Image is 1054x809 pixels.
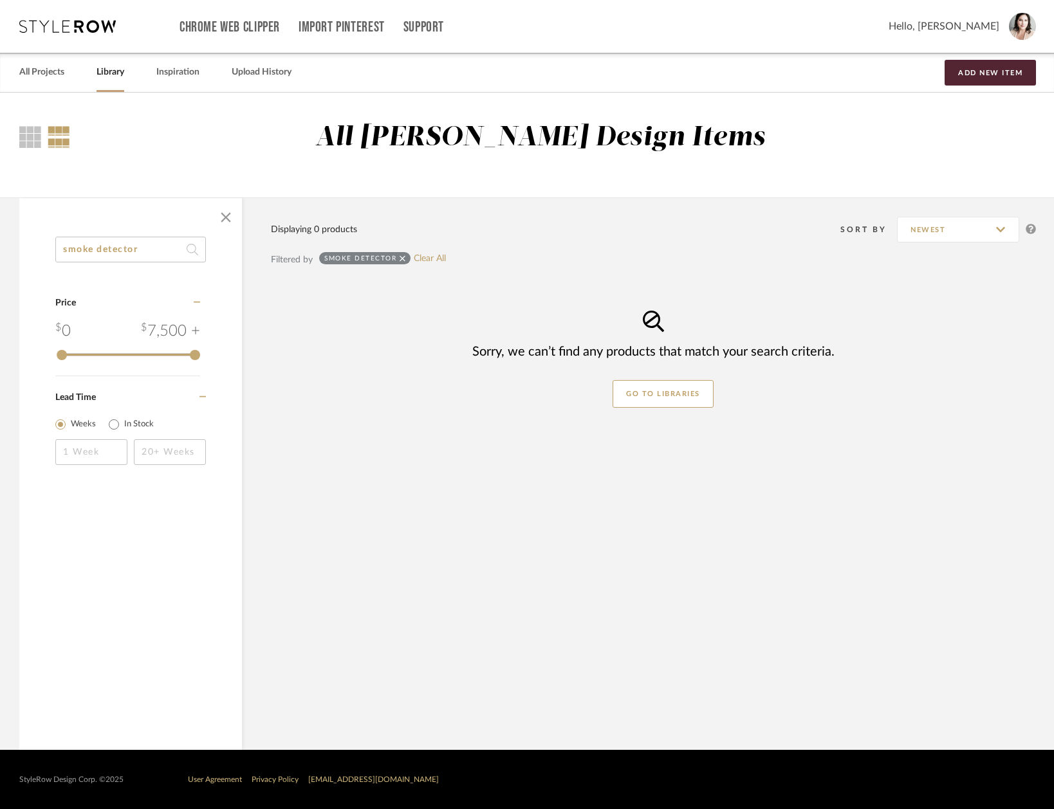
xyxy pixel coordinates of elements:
a: Library [97,64,124,81]
button: GO TO LIBRARIES [613,380,714,408]
span: Hello, [PERSON_NAME] [889,19,999,34]
div: 7,500 + [141,320,200,343]
a: Clear All [414,253,446,264]
a: Inspiration [156,64,199,81]
div: 0 [55,320,71,343]
a: Support [403,22,444,33]
button: Add New Item [945,60,1036,86]
a: User Agreement [188,776,242,783]
div: All [PERSON_NAME] Design Items [315,122,766,154]
input: Search within 0 results [55,237,206,262]
a: All Projects [19,64,64,81]
input: 1 Week [55,439,127,465]
span: Lead Time [55,393,96,402]
a: Upload History [232,64,291,81]
a: [EMAIL_ADDRESS][DOMAIN_NAME] [308,776,439,783]
a: Chrome Web Clipper [180,22,280,33]
label: In Stock [124,418,154,431]
div: Sort By [840,223,897,236]
div: Filtered by [271,253,313,267]
button: Close [213,205,239,230]
div: StyleRow Design Corp. ©2025 [19,775,124,785]
div: Displaying 0 products [271,223,357,237]
span: Price [55,298,76,307]
a: Privacy Policy [252,776,299,783]
img: avatar [1009,13,1036,40]
a: Import Pinterest [299,22,385,33]
label: Weeks [71,418,96,431]
input: 20+ Weeks [134,439,206,465]
div: smoke detector [324,254,396,262]
div: Sorry, we can’t find any products that match your search criteria. [472,343,835,361]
